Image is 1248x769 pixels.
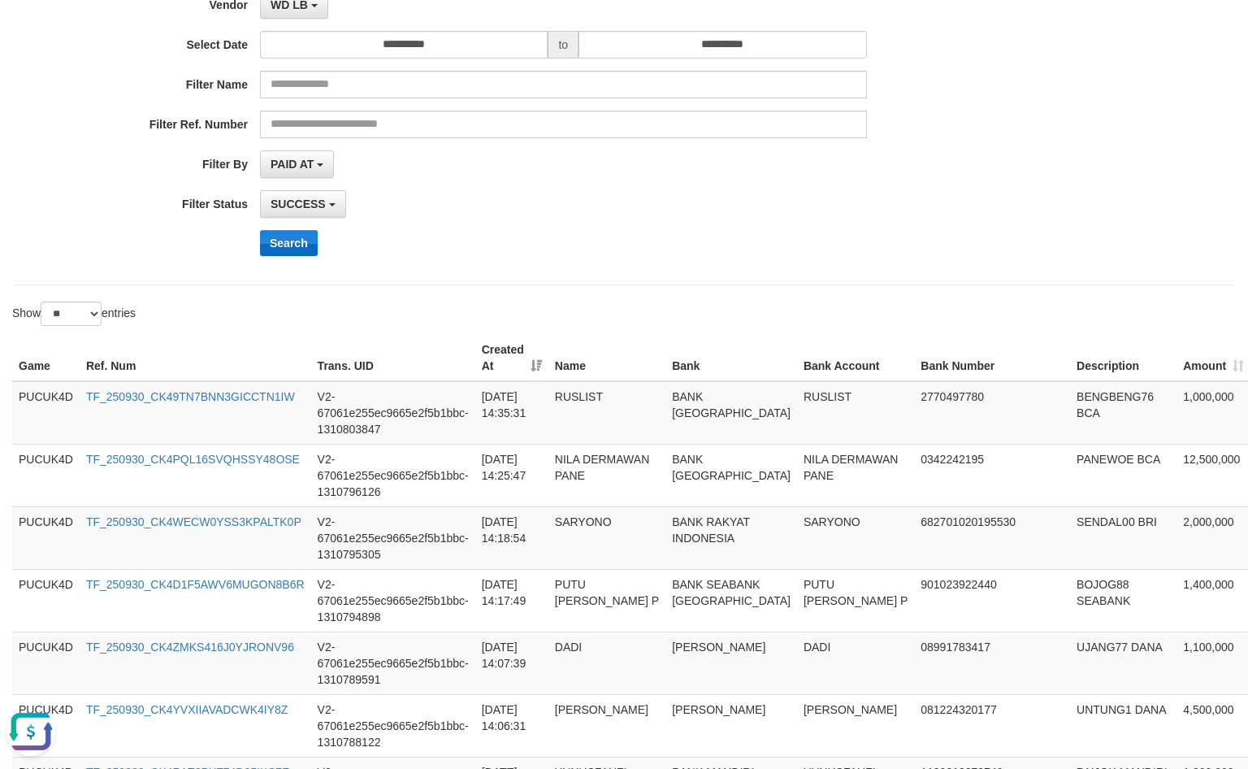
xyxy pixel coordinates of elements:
[914,569,1070,632] td: 901023922440
[665,569,797,632] td: BANK SEABANK [GEOGRAPHIC_DATA]
[475,632,548,694] td: [DATE] 14:07:39
[665,506,797,569] td: BANK RAKYAT INDONESIA
[914,381,1070,445] td: 2770497780
[797,632,914,694] td: DADI
[665,694,797,757] td: [PERSON_NAME]
[548,694,665,757] td: [PERSON_NAME]
[797,444,914,506] td: NILA DERMAWAN PANE
[548,632,665,694] td: DADI
[311,694,475,757] td: V2-67061e255ec9665e2f5b1bbc-1310788122
[311,381,475,445] td: V2-67061e255ec9665e2f5b1bbc-1310803847
[311,632,475,694] td: V2-67061e255ec9665e2f5b1bbc-1310789591
[86,703,288,716] a: TF_250930_CK4YVXIIAVADCWK4IY8Z
[665,444,797,506] td: BANK [GEOGRAPHIC_DATA]
[475,694,548,757] td: [DATE] 14:06:31
[1070,444,1176,506] td: PANEWOE BCA
[86,641,294,654] a: TF_250930_CK4ZMKS416J0YJRONV96
[86,453,300,466] a: TF_250930_CK4PQL16SVQHSSY48OSE
[797,569,914,632] td: PUTU [PERSON_NAME] P
[548,569,665,632] td: PUTU [PERSON_NAME] P
[260,150,334,178] button: PAID AT
[475,506,548,569] td: [DATE] 14:18:54
[311,335,475,381] th: Trans. UID
[271,158,314,171] span: PAID AT
[6,7,55,55] button: Open LiveChat chat widget
[797,694,914,757] td: [PERSON_NAME]
[1070,569,1176,632] td: BOJOG88 SEABANK
[665,335,797,381] th: Bank
[260,190,346,218] button: SUCCESS
[914,694,1070,757] td: 081224320177
[1070,694,1176,757] td: UNTUNG1 DANA
[797,381,914,445] td: RUSLIST
[86,515,301,528] a: TF_250930_CK4WECW0YSS3KPALTK0P
[475,444,548,506] td: [DATE] 14:25:47
[475,335,548,381] th: Created At: activate to sort column ascending
[475,569,548,632] td: [DATE] 14:17:49
[86,390,295,403] a: TF_250930_CK49TN7BNN3GICCTN1IW
[1070,632,1176,694] td: UJANG77 DANA
[12,381,80,445] td: PUCUK4D
[914,335,1070,381] th: Bank Number
[548,335,665,381] th: Name
[797,335,914,381] th: Bank Account
[797,506,914,569] td: SARYONO
[475,381,548,445] td: [DATE] 14:35:31
[914,444,1070,506] td: 0342242195
[12,694,80,757] td: PUCUK4D
[914,506,1070,569] td: 682701020195530
[1070,381,1176,445] td: BENGBENG76 BCA
[12,302,136,326] label: Show entries
[260,230,318,256] button: Search
[548,381,665,445] td: RUSLIST
[311,444,475,506] td: V2-67061e255ec9665e2f5b1bbc-1310796126
[86,578,305,591] a: TF_250930_CK4D1F5AWV6MUGON8B6R
[12,632,80,694] td: PUCUK4D
[311,506,475,569] td: V2-67061e255ec9665e2f5b1bbc-1310795305
[12,569,80,632] td: PUCUK4D
[311,569,475,632] td: V2-67061e255ec9665e2f5b1bbc-1310794898
[665,381,797,445] td: BANK [GEOGRAPHIC_DATA]
[548,444,665,506] td: NILA DERMAWAN PANE
[271,198,326,211] span: SUCCESS
[12,506,80,569] td: PUCUK4D
[41,302,102,326] select: Showentries
[80,335,311,381] th: Ref. Num
[12,335,80,381] th: Game
[548,31,578,59] span: to
[1070,506,1176,569] td: SENDAL00 BRI
[914,632,1070,694] td: 08991783417
[12,444,80,506] td: PUCUK4D
[1070,335,1176,381] th: Description
[665,632,797,694] td: [PERSON_NAME]
[548,506,665,569] td: SARYONO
